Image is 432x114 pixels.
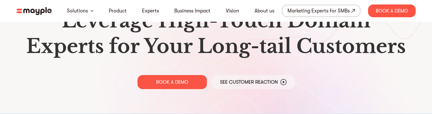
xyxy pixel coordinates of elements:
a: Business Impact [174,7,210,15]
a: Product [109,7,127,15]
h1: Leverage High-Touch Domain Experts for Your Long-tail Customers [22,8,411,59]
a: About us [255,7,274,15]
p: BOOK A DEMO [156,79,188,85]
a: See Customer Reaction [212,75,295,89]
a: Marketing Experts for SMBs [282,5,360,17]
a: BOOK A DEMO [137,75,207,89]
div: Book A Demo [368,4,416,17]
div: Marketing Experts for SMBs [287,6,350,15]
img: arrow-down [90,10,93,12]
p: See Customer Reaction [220,79,278,85]
img: mayple-logo [17,7,52,15]
a: Vision [226,7,239,15]
a: Experts [142,7,159,15]
a: Solutions [67,7,88,15]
